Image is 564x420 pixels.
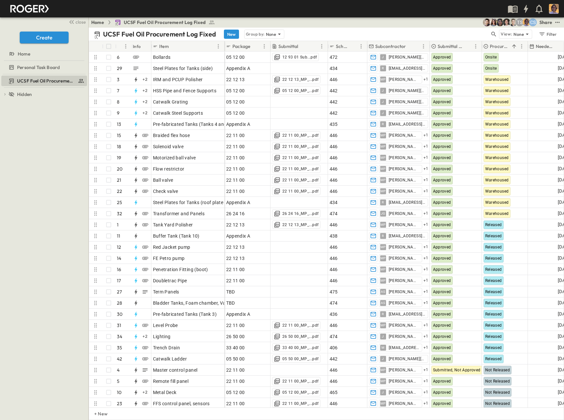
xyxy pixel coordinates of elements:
span: Motorized ball valve [153,154,196,161]
div: Share [539,19,552,26]
button: Menu [318,42,326,50]
span: Buffer Tank (Tank 10) [153,233,200,239]
p: 18 [117,143,121,150]
span: HSS Pipe and Fence Supports [153,87,217,94]
p: 3 [117,76,119,83]
span: Doubletrac Pipe [153,277,187,284]
span: 434 [330,199,338,206]
nav: breadcrumbs [91,19,219,26]
button: New [224,30,239,39]
span: [PERSON_NAME] [389,189,419,194]
img: Grayson Haaga (ghaaga@herrero.com) [503,18,510,26]
span: 442 [330,87,338,94]
span: [PERSON_NAME] [389,256,419,261]
span: 446 [330,244,338,250]
span: Flow restrictor [153,166,184,172]
p: 6 [117,54,119,60]
span: + 1 [423,277,428,284]
span: Warehoused [485,144,509,149]
span: Released [485,245,502,249]
p: 1 [117,222,119,228]
div: Info [132,41,151,52]
p: 7 [117,87,119,94]
span: Ball valve [153,177,173,183]
div: + 2 [141,333,149,340]
img: Karen Gemmill (kgemmill@herrero.com) [489,18,497,26]
p: 30 [117,311,122,317]
span: [PERSON_NAME] [389,144,419,149]
span: Home [18,51,30,57]
span: 22 11 00_MP_...pdf [282,189,319,194]
span: 474 [330,210,338,217]
p: 11 [117,233,120,239]
span: Approved [433,290,451,294]
span: + 1 [423,143,428,150]
span: 446 [330,166,338,172]
span: Approved [433,88,451,93]
span: 05 12 00 [226,54,245,60]
span: + 1 [423,244,428,250]
span: 22 11 00_MP_...pdf [282,155,319,160]
span: [PERSON_NAME] [389,166,419,172]
span: Penetration Fitting (boot) [153,266,208,273]
span: Appendix A [226,65,250,72]
span: Approved [433,234,451,238]
span: Braided flex hose [153,132,190,139]
span: Approved [433,100,451,104]
span: J [382,90,384,91]
p: Group by: [246,31,265,37]
span: 26 24 16_MP_...pdf [282,211,319,216]
span: [EMAIL_ADDRESS][DOMAIN_NAME] [389,122,425,127]
span: Pre-fabricated Tanks (Tank 3) [153,311,217,317]
span: 22 12 13 [226,255,245,262]
span: 436 [330,311,338,317]
span: Warehoused [485,211,509,216]
span: Released [485,278,502,283]
a: Personal Task Board [1,63,86,72]
button: Sort [170,43,177,50]
span: + 1 [423,322,428,329]
span: 446 [330,154,338,161]
span: Approved [433,200,451,205]
span: 22 11 00_MP_...pdf [282,133,319,138]
span: 22 11 00 [226,322,245,329]
span: + 1 [423,177,428,183]
span: Released [485,222,502,227]
p: Schedule ID [336,43,349,50]
span: Approved [433,144,451,149]
span: Warehoused [485,133,509,138]
span: [PERSON_NAME] [389,177,419,183]
span: 475 [330,289,338,295]
span: Solenoid valve [153,143,184,150]
p: 9 [117,110,119,116]
span: [PERSON_NAME][EMAIL_ADDRESS][DOMAIN_NAME] [389,55,425,60]
span: Approved [433,256,451,261]
span: 474 [330,333,338,340]
span: 22 11 00_MP_...pdf [282,323,319,328]
span: Steel Plates for Tanks (side) [153,65,213,72]
span: 438 [330,233,338,239]
p: 34 [117,333,122,340]
img: Carlos Garcia (cgarcia@herrero.com) [522,18,530,26]
span: 22 11 00 [226,154,245,161]
p: 32 [117,210,122,217]
span: Bollards [153,54,171,60]
span: 434 [330,65,338,72]
span: [PERSON_NAME][EMAIL_ADDRESS][DOMAIN_NAME] [389,110,425,116]
span: Approved [433,323,451,328]
button: Sort [556,43,564,50]
span: Warehoused [485,88,509,93]
span: Onsite [485,66,497,71]
span: 446 [330,76,338,83]
span: Personal Task Board [17,64,60,71]
div: + 2 [141,87,149,95]
span: Approved [433,111,451,115]
span: Warehoused [485,100,509,104]
span: + 1 [423,154,428,161]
